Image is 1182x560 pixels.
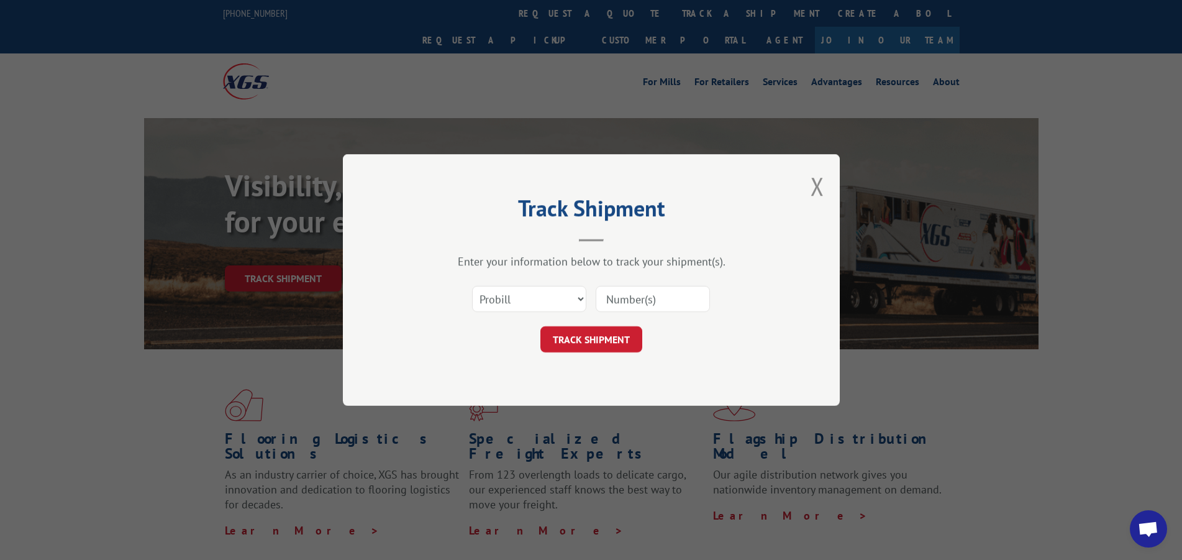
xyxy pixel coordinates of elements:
input: Number(s) [596,286,710,312]
h2: Track Shipment [405,200,778,223]
button: Close modal [811,170,824,203]
div: Enter your information below to track your shipment(s). [405,254,778,269]
button: TRACK SHIPMENT [540,326,642,352]
a: Open chat [1130,510,1167,548]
